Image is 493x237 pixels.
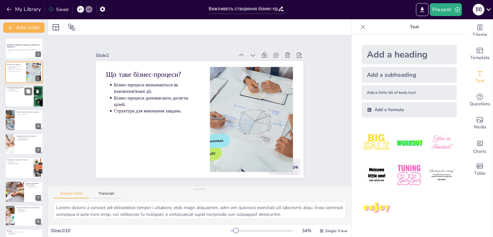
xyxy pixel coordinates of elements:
p: Бізнес-процеси визначаються як взаємопов'язані дії. [8,66,24,68]
p: Що таке бізнес-процеси? [211,11,240,104]
button: My Library [5,4,44,14]
p: Переваги впровадження бізнес-процесів [26,182,41,186]
div: 2 [35,75,41,81]
span: Theme [472,31,487,38]
p: Виклики при створенні бізнес-процесів [7,159,32,161]
button: Speaker Notes [53,191,90,198]
p: Час виконання процесу. [18,210,41,211]
p: Чому бізнес-процеси важливі? [7,86,32,88]
p: Обслуговування клієнтів. [18,139,41,141]
p: Недостатнє фінансування. [8,162,31,163]
div: Add images, graphics, shapes or video [467,112,493,135]
div: В В [473,4,484,15]
div: 4 [5,110,43,131]
div: Add a heading [362,45,457,64]
p: Як оцінити ефективність бізнес-процесів? [16,206,41,208]
p: Структура для виконання завдань. [178,26,202,111]
span: Text [475,77,484,84]
p: Оптимізація виробництва. [18,138,41,140]
p: Підвищення продуктивності. [8,90,32,92]
p: У цій презентації ми розглянемо, чому створення бізнес-процесів є критично важливим для підвищенн... [7,48,41,52]
button: Export to PowerPoint [416,3,428,16]
span: Media [474,124,486,131]
div: 8 [35,219,41,224]
div: 5 [35,147,41,153]
p: Бізнес-процеси визначаються як взаємопов'язані дії. [197,21,228,107]
div: 34 % [299,228,314,234]
div: Add a subheading [362,67,457,83]
p: Text [368,19,461,35]
p: Структура для виконання завдань. [8,70,24,72]
div: Slide 2 / 10 [51,228,231,234]
span: Questions [470,101,490,108]
div: Add a table [467,158,493,181]
p: Адаптація до змін. [8,233,41,234]
button: В В [473,3,484,16]
p: Інновації та успіх. [8,234,41,235]
div: 3 [5,85,43,107]
button: Duplicate Slide [24,87,32,95]
button: Present [430,3,462,16]
img: 3.jpeg [427,128,457,158]
div: Add a little bit of body text [362,85,457,100]
div: 1 [35,51,41,57]
div: 6 [5,157,43,179]
p: Приклади успішних бізнес-процесів [16,135,41,137]
p: Оптимізація роботи підприємства. [8,88,32,89]
div: 8 [5,205,43,226]
div: Change the overall theme [467,19,493,42]
strong: Важливість створення бізнес-процесів для ефективності підприємства [7,44,40,48]
p: Бізнес-процеси допомагають досягти цілей. [185,23,215,110]
img: 2.jpeg [394,128,424,158]
div: Add text boxes [467,66,493,89]
div: 4 [35,123,41,129]
p: Висновки [7,230,41,232]
p: Використання KPI. [18,209,41,210]
div: 5 [5,134,43,155]
p: Необхідність створення бізнес-процесів. [8,231,41,233]
div: Get real-time input from your audience [467,89,493,112]
p: Якість продукції. [18,211,41,212]
img: 5.jpeg [394,160,424,190]
button: Delete Slide [34,87,41,95]
div: Add ready made slides [467,42,493,66]
span: Template [470,54,490,61]
span: Single View [325,228,347,233]
img: 4.jpeg [362,160,392,190]
div: 1 [5,38,43,59]
div: 3 [36,99,41,105]
p: Основні етапи створення бізнес-процесів [16,111,41,113]
div: 7 [35,195,41,201]
p: Опір змінам. [8,161,31,162]
span: Position [68,23,75,31]
img: 1.jpeg [362,128,392,158]
img: 7.jpeg [362,193,392,223]
button: Add slide [3,22,45,33]
p: Бізнес-процеси допомагають досягти цілей. [8,68,24,70]
p: Відсутність чіткої стратегії. [8,163,31,165]
button: Transcript [92,191,121,198]
p: Аналіз поточних процесів. [18,114,41,115]
p: Що таке бізнес-процеси? [7,63,24,65]
textarea: Loremi-dolorsi a consect adi elitseddoei tempor i utlabore, etdo magn aliquaenim, adm ven quisnos... [53,201,346,219]
input: Insert title [209,4,278,13]
img: 6.jpeg [427,160,457,190]
p: Успішні приклади бізнес-процесів. [18,137,41,138]
span: Charts [473,148,487,155]
span: Table [474,170,486,177]
div: Add charts and graphs [467,135,493,158]
p: Зменшення витрат. [8,89,32,90]
div: 2 [5,62,43,83]
p: Підвищення ефективності. [27,187,41,188]
div: 6 [35,171,41,177]
div: 7 [5,181,43,202]
div: Saved [48,6,68,13]
div: Add a formula [362,102,457,118]
div: Layout [51,22,61,32]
